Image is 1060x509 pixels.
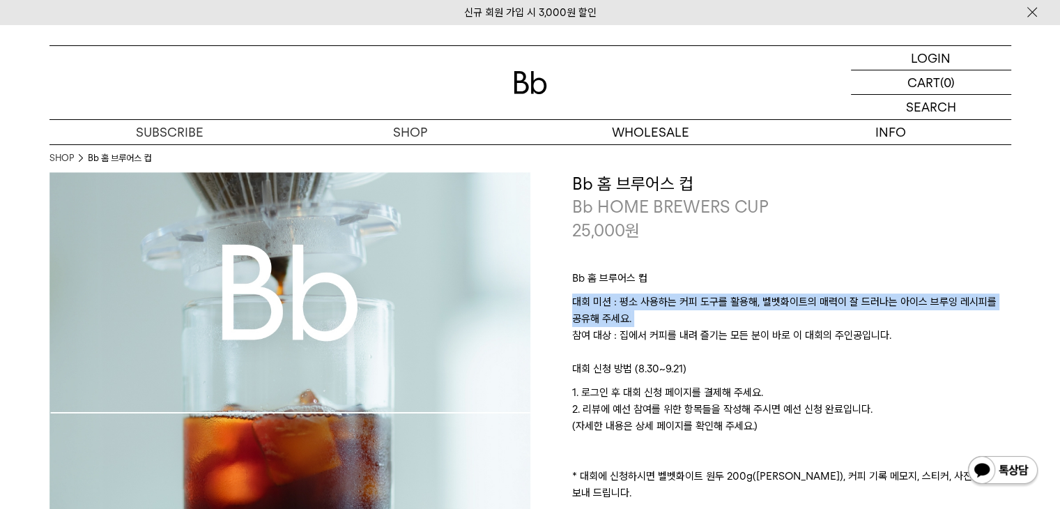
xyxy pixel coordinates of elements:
[907,70,940,94] p: CART
[464,6,597,19] a: 신규 회원 가입 시 3,000원 할인
[906,95,956,119] p: SEARCH
[514,71,547,94] img: 로고
[49,151,74,165] a: SHOP
[967,455,1039,488] img: 카카오톡 채널 1:1 채팅 버튼
[851,70,1011,95] a: CART (0)
[290,120,530,144] a: SHOP
[911,46,951,70] p: LOGIN
[625,220,640,241] span: 원
[572,384,1011,501] p: 1. 로그인 후 대회 신청 페이지를 결제해 주세요. 2. 리뷰에 예선 참여를 위한 항목들을 작성해 주시면 예선 신청 완료입니다. (자세한 내용은 상세 페이지를 확인해 주세요....
[49,120,290,144] a: SUBSCRIBE
[572,360,1011,384] p: 대회 신청 방법 (8.30~9.21)
[88,151,151,165] li: Bb 홈 브루어스 컵
[572,294,1011,360] p: 대회 미션 : 평소 사용하는 커피 도구를 활용해, 벨벳화이트의 매력이 잘 드러나는 아이스 브루잉 레시피를 공유해 주세요. 참여 대상 : 집에서 커피를 내려 즐기는 모든 분이 ...
[530,120,771,144] p: WHOLESALE
[572,172,1011,196] h3: Bb 홈 브루어스 컵
[851,46,1011,70] a: LOGIN
[572,270,1011,294] p: Bb 홈 브루어스 컵
[572,219,640,243] p: 25,000
[771,120,1011,144] p: INFO
[940,70,955,94] p: (0)
[572,195,1011,219] p: Bb HOME BREWERS CUP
